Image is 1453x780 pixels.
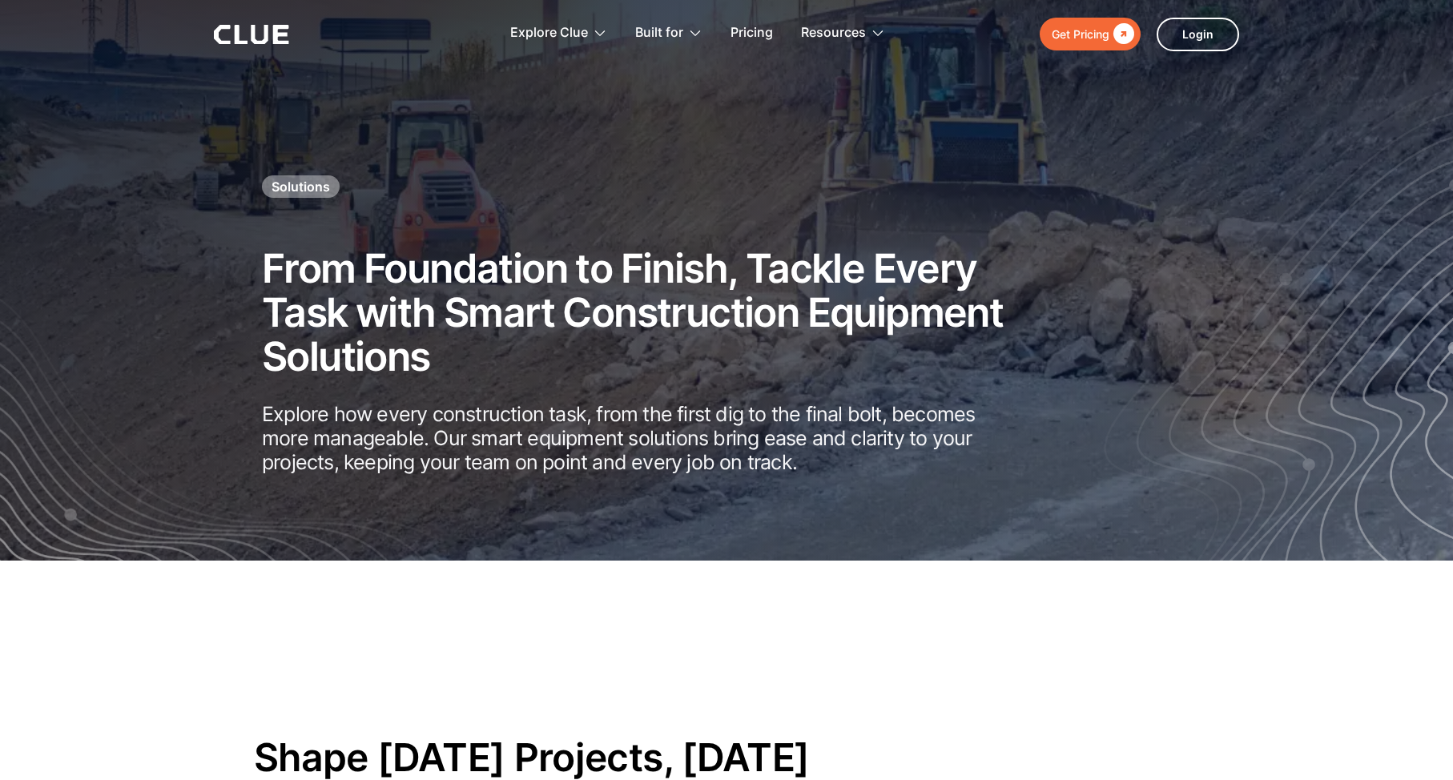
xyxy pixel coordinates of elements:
p: Explore how every construction task, from the first dig to the final bolt, becomes more manageabl... [262,402,1023,474]
div:  [1109,24,1134,44]
h2: From Foundation to Finish, Tackle Every Task with Smart Construction Equipment Solutions [262,247,1023,379]
h1: Solutions [272,178,330,195]
div: Explore Clue [510,8,588,58]
a: Get Pricing [1040,18,1141,50]
div: Resources [801,8,866,58]
img: Construction fleet management software [1099,86,1453,561]
div: Built for [635,8,683,58]
div: Get Pricing [1052,24,1109,44]
a: Pricing [731,8,773,58]
a: Login [1157,18,1239,51]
